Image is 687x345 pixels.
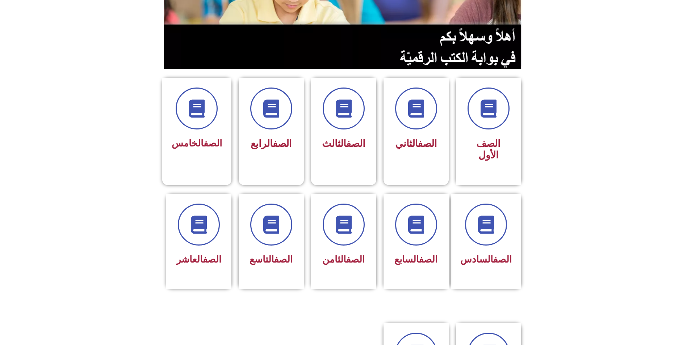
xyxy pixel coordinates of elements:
[203,254,221,265] a: الصف
[346,254,365,265] a: الصف
[322,138,365,149] span: الثالث
[322,254,365,265] span: الثامن
[273,138,292,149] a: الصف
[476,138,500,161] span: الصف الأول
[172,138,222,149] span: الخامس
[251,138,292,149] span: الرابع
[274,254,293,265] a: الصف
[204,138,222,149] a: الصف
[394,254,437,265] span: السابع
[250,254,293,265] span: التاسع
[419,254,437,265] a: الصف
[346,138,365,149] a: الصف
[395,138,437,149] span: الثاني
[493,254,512,265] a: الصف
[176,254,221,265] span: العاشر
[418,138,437,149] a: الصف
[460,254,512,265] span: السادس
